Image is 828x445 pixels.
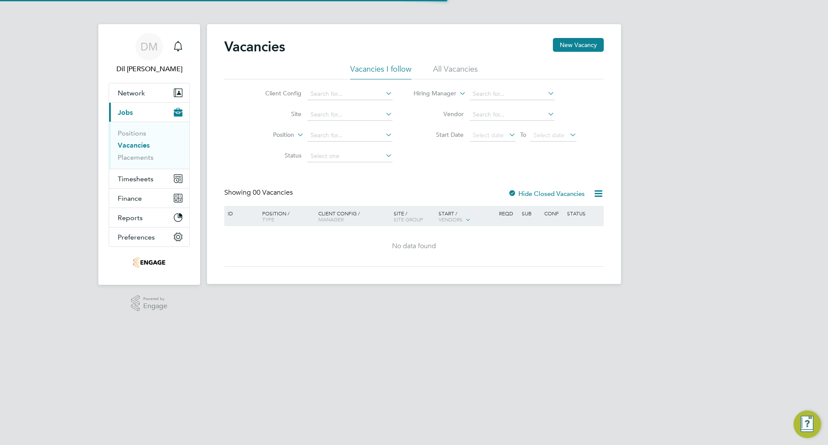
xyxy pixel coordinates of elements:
[245,131,294,139] label: Position
[143,295,167,303] span: Powered by
[307,129,392,142] input: Search for...
[542,206,565,221] div: Conf
[224,188,295,197] div: Showing
[133,256,166,269] img: optima-uk-logo-retina.png
[793,410,821,438] button: Engage Resource Center
[109,256,190,269] a: Go to home page
[436,206,497,227] div: Start /
[394,216,423,223] span: Site Group
[224,38,285,55] h2: Vacancies
[433,64,478,79] li: All Vacancies
[439,216,463,223] span: Vendors
[109,64,190,74] span: Dil Mistry
[131,295,168,312] a: Powered byEngage
[517,129,529,140] span: To
[109,103,189,122] button: Jobs
[118,129,146,137] a: Positions
[307,150,392,162] input: Select one
[473,131,504,139] span: Select date
[253,188,293,197] span: 00 Vacancies
[252,151,301,159] label: Status
[109,208,189,227] button: Reports
[109,169,189,188] button: Timesheets
[307,88,392,100] input: Search for...
[143,303,167,310] span: Engage
[307,109,392,121] input: Search for...
[118,175,154,183] span: Timesheets
[520,206,542,221] div: Sub
[533,131,565,139] span: Select date
[316,206,392,227] div: Client Config /
[407,89,456,98] label: Hiring Manager
[109,122,189,169] div: Jobs
[109,83,189,102] button: Network
[252,89,301,97] label: Client Config
[256,206,316,227] div: Position /
[470,88,555,100] input: Search for...
[414,131,464,139] label: Start Date
[262,216,274,223] span: Type
[98,24,200,285] nav: Main navigation
[350,64,411,79] li: Vacancies I follow
[118,89,145,97] span: Network
[118,233,155,241] span: Preferences
[414,110,464,118] label: Vendor
[141,41,158,52] span: DM
[392,206,437,227] div: Site /
[508,189,585,198] label: Hide Closed Vacancies
[553,38,604,52] button: New Vacancy
[109,33,190,74] a: DMDil [PERSON_NAME]
[109,227,189,246] button: Preferences
[470,109,555,121] input: Search for...
[118,141,150,149] a: Vacancies
[318,216,344,223] span: Manager
[118,108,133,117] span: Jobs
[118,194,142,202] span: Finance
[118,153,154,161] a: Placements
[226,242,602,251] div: No data found
[497,206,519,221] div: Reqd
[109,189,189,208] button: Finance
[118,214,143,222] span: Reports
[565,206,602,221] div: Status
[226,206,256,221] div: ID
[252,110,301,118] label: Site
